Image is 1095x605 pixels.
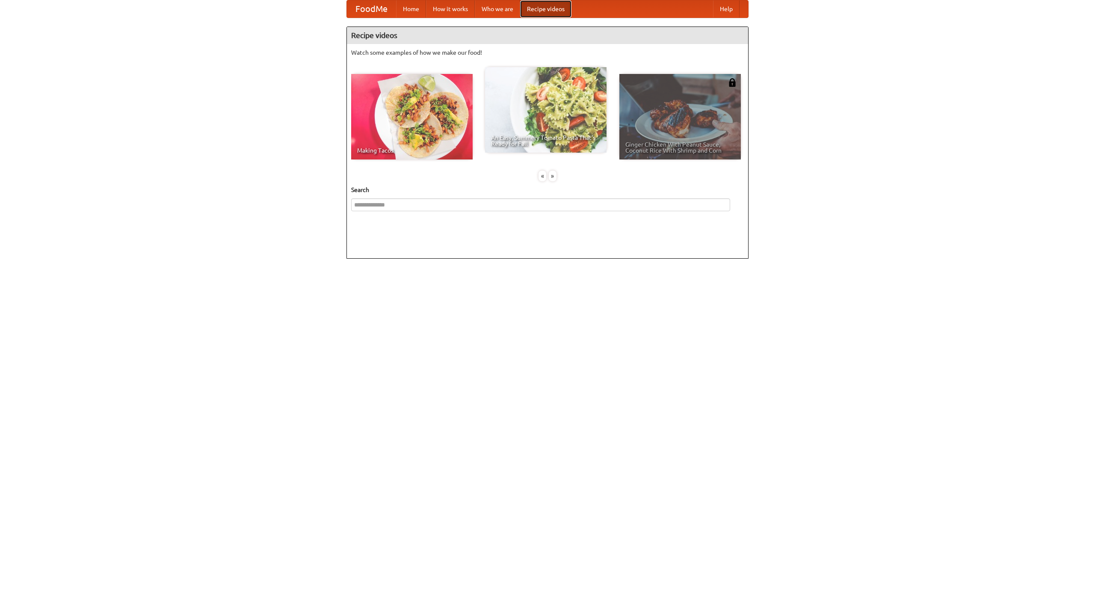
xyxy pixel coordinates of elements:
span: An Easy, Summery Tomato Pasta That's Ready for Fall [491,135,601,147]
span: Making Tacos [357,148,467,153]
h4: Recipe videos [347,27,748,44]
a: How it works [426,0,475,18]
a: Home [396,0,426,18]
a: Who we are [475,0,520,18]
h5: Search [351,186,744,194]
a: Help [713,0,740,18]
a: An Easy, Summery Tomato Pasta That's Ready for Fall [485,67,607,153]
p: Watch some examples of how we make our food! [351,48,744,57]
a: FoodMe [347,0,396,18]
div: « [539,171,546,181]
div: » [549,171,556,181]
img: 483408.png [728,78,737,87]
a: Recipe videos [520,0,571,18]
a: Making Tacos [351,74,473,159]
